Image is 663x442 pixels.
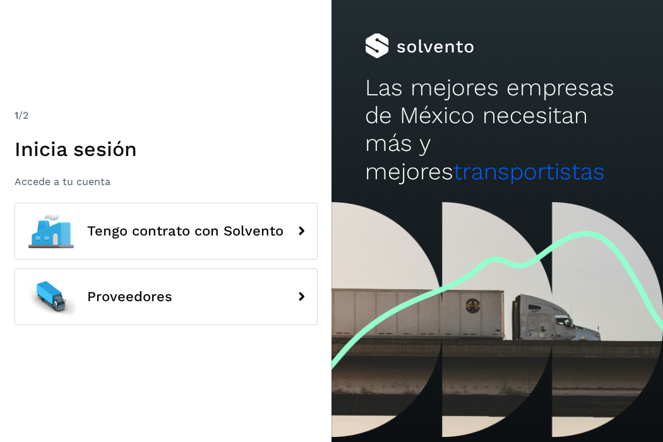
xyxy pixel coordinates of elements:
span: transportistas [453,158,605,185]
button: Tengo contrato con Solvento [15,203,318,260]
h1: Inicia sesión [15,137,318,161]
div: /2 [15,108,318,123]
p: Accede a tu cuenta [15,176,318,188]
h2: Las mejores empresas de México necesitan más y mejores [365,74,630,186]
span: Proveedores [87,289,172,304]
span: Tengo contrato con Solvento [87,224,284,239]
span: 1 [15,109,18,121]
button: Proveedores [15,268,318,325]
